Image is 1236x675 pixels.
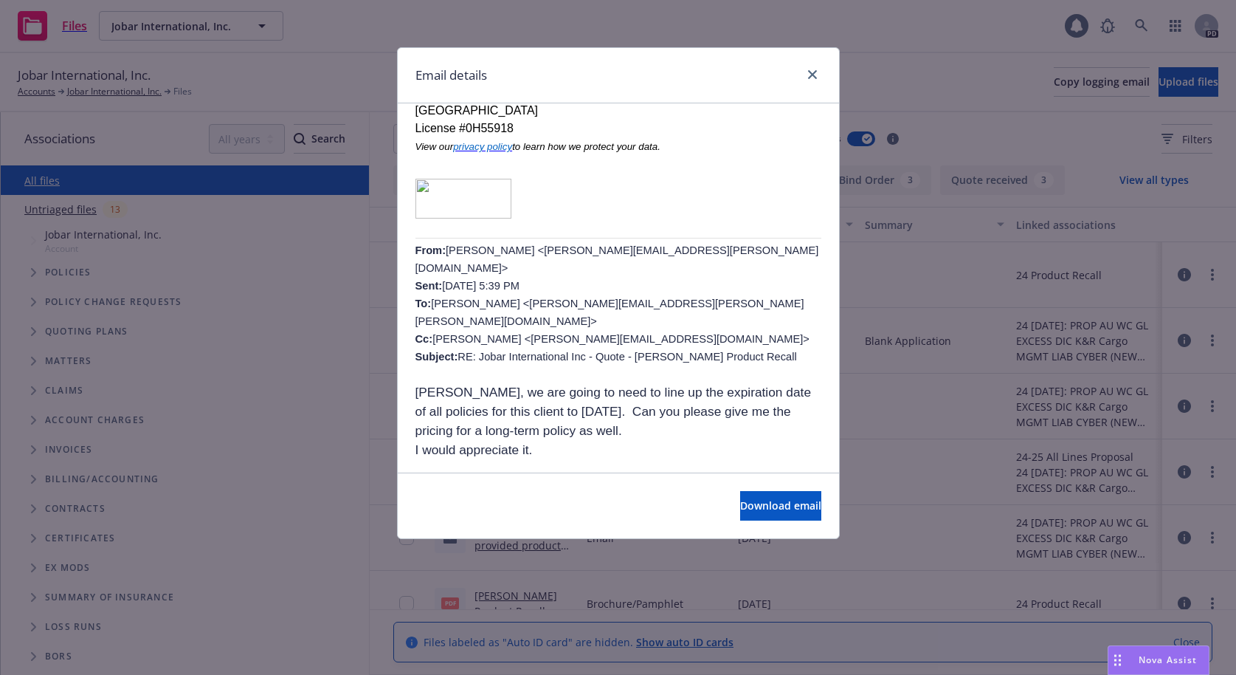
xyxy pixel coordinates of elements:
[804,66,821,83] a: close
[453,140,512,152] a: privacy policy
[415,244,446,256] span: From:
[415,66,487,85] h1: Email details
[415,179,512,219] img: image002.png@01DAE75E.6A3AC730
[415,122,514,134] span: License #0H55918
[415,351,458,363] b: Subject:
[415,104,539,117] span: [GEOGRAPHIC_DATA]
[740,491,821,521] button: Download email
[415,333,433,345] b: Cc:
[415,141,454,152] span: View our
[740,498,821,513] span: Download email
[415,280,443,292] b: Sent:
[453,141,512,152] span: privacy policy
[415,385,812,438] span: [PERSON_NAME], we are going to need to line up the expiration date of all policies for this clien...
[1108,646,1127,674] div: Drag to move
[512,141,660,152] span: to learn how we protect your data.
[415,244,819,363] span: [PERSON_NAME] <[PERSON_NAME][EMAIL_ADDRESS][PERSON_NAME][DOMAIN_NAME]> [DATE] 5:39 PM [PERSON_NAM...
[1108,645,1209,675] button: Nova Assist
[1139,654,1197,666] span: Nova Assist
[415,298,432,309] b: To:
[415,442,533,457] span: I would appreciate it.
